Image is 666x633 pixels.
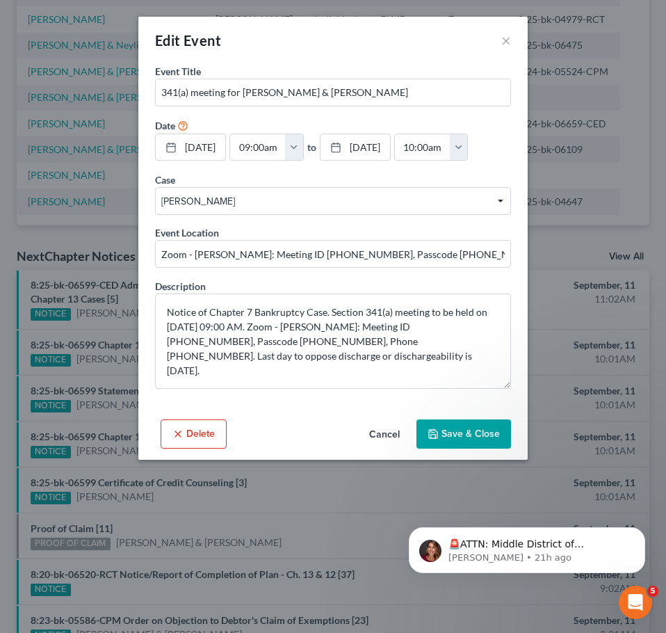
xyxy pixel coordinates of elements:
[161,419,227,449] button: Delete
[416,419,511,449] button: Save & Close
[155,279,206,294] label: Description
[161,194,504,209] span: [PERSON_NAME]
[155,118,175,133] label: Date
[619,586,652,619] iframe: Intercom live chat
[307,140,316,154] label: to
[155,187,511,215] span: Select box activate
[155,225,219,240] label: Event Location
[395,134,450,161] input: -- : --
[155,65,201,77] span: Event Title
[647,586,658,597] span: 5
[501,32,511,49] button: ×
[358,421,411,449] button: Cancel
[320,134,390,161] a: [DATE]
[230,134,286,161] input: -- : --
[156,241,510,267] input: Enter location...
[156,134,225,161] a: [DATE]
[155,173,175,187] label: Case
[155,32,221,49] span: Edit Event
[388,498,666,595] iframe: Intercom notifications message
[156,79,510,106] input: Enter event name...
